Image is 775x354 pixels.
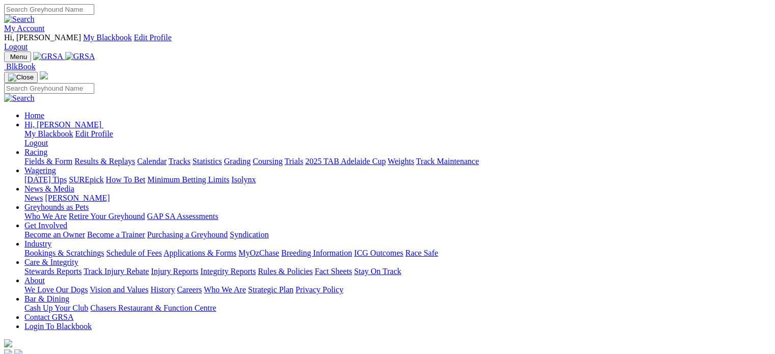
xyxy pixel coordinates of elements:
a: Get Involved [24,221,67,230]
a: Fact Sheets [315,267,352,276]
a: News & Media [24,184,74,193]
a: Schedule of Fees [106,249,162,257]
a: MyOzChase [238,249,279,257]
a: Results & Replays [74,157,135,166]
a: ICG Outcomes [354,249,403,257]
a: Stewards Reports [24,267,82,276]
a: Bar & Dining [24,294,69,303]
a: We Love Our Dogs [24,285,88,294]
a: [PERSON_NAME] [45,194,110,202]
a: Retire Your Greyhound [69,212,145,221]
div: Racing [24,157,771,166]
a: Weights [388,157,414,166]
a: SUREpick [69,175,103,184]
a: Syndication [230,230,269,239]
a: Hi, [PERSON_NAME] [24,120,103,129]
input: Search [4,83,94,94]
a: Vision and Values [90,285,148,294]
a: Chasers Restaurant & Function Centre [90,304,216,312]
a: GAP SA Assessments [147,212,219,221]
a: 2025 TAB Adelaide Cup [305,157,386,166]
input: Search [4,4,94,15]
a: Become a Trainer [87,230,145,239]
div: Hi, [PERSON_NAME] [24,129,771,148]
a: Trials [284,157,303,166]
img: GRSA [65,52,95,61]
a: Track Injury Rebate [84,267,149,276]
a: Coursing [253,157,283,166]
div: Wagering [24,175,771,184]
a: Edit Profile [134,33,172,42]
span: Menu [10,53,27,61]
a: Statistics [193,157,222,166]
div: About [24,285,771,294]
a: Strategic Plan [248,285,293,294]
span: BlkBook [6,62,36,71]
a: Tracks [169,157,191,166]
a: About [24,276,45,285]
a: Applications & Forms [164,249,236,257]
img: logo-grsa-white.png [4,339,12,347]
img: GRSA [33,52,63,61]
span: Hi, [PERSON_NAME] [24,120,101,129]
a: My Blackbook [24,129,73,138]
div: Care & Integrity [24,267,771,276]
a: How To Bet [106,175,146,184]
div: Get Involved [24,230,771,239]
a: Race Safe [405,249,438,257]
a: Integrity Reports [200,267,256,276]
a: Track Maintenance [416,157,479,166]
span: Hi, [PERSON_NAME] [4,33,81,42]
a: Home [24,111,44,120]
a: Contact GRSA [24,313,73,321]
div: Industry [24,249,771,258]
div: My Account [4,33,771,51]
img: Search [4,15,35,24]
a: Injury Reports [151,267,198,276]
a: My Account [4,24,45,33]
a: Calendar [137,157,167,166]
a: [DATE] Tips [24,175,67,184]
a: News [24,194,43,202]
a: Minimum Betting Limits [147,175,229,184]
a: Who We Are [204,285,246,294]
img: Close [8,73,34,81]
a: Become an Owner [24,230,85,239]
a: Grading [224,157,251,166]
a: My Blackbook [83,33,132,42]
a: Rules & Policies [258,267,313,276]
a: Cash Up Your Club [24,304,88,312]
a: Who We Are [24,212,67,221]
a: BlkBook [4,62,36,71]
div: News & Media [24,194,771,203]
a: Purchasing a Greyhound [147,230,228,239]
a: Privacy Policy [296,285,343,294]
a: Care & Integrity [24,258,78,266]
a: Fields & Form [24,157,72,166]
button: Toggle navigation [4,72,38,83]
a: Logout [24,139,48,147]
a: History [150,285,175,294]
div: Greyhounds as Pets [24,212,771,221]
div: Bar & Dining [24,304,771,313]
a: Racing [24,148,47,156]
a: Breeding Information [281,249,352,257]
a: Wagering [24,166,56,175]
a: Logout [4,42,28,51]
a: Login To Blackbook [24,322,92,331]
img: Search [4,94,35,103]
a: Greyhounds as Pets [24,203,89,211]
a: Bookings & Scratchings [24,249,104,257]
button: Toggle navigation [4,51,31,62]
img: logo-grsa-white.png [40,71,48,79]
a: Isolynx [231,175,256,184]
a: Industry [24,239,51,248]
a: Edit Profile [75,129,113,138]
a: Careers [177,285,202,294]
a: Stay On Track [354,267,401,276]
